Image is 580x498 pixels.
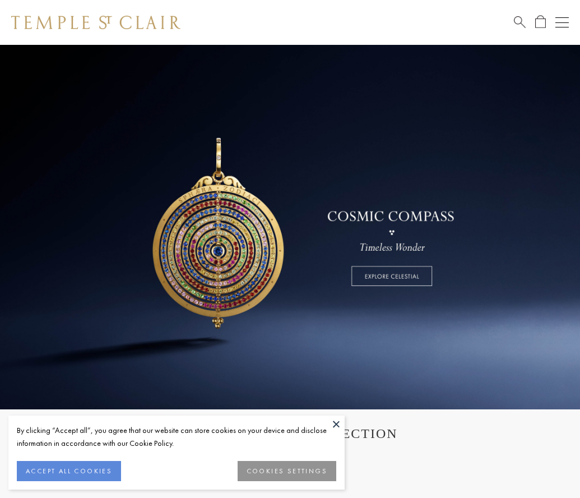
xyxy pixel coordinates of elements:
button: ACCEPT ALL COOKIES [17,461,121,481]
button: COOKIES SETTINGS [238,461,336,481]
a: Open Shopping Bag [535,15,546,29]
a: Search [514,15,526,29]
img: Temple St. Clair [11,16,180,29]
button: Open navigation [555,16,569,29]
div: By clicking “Accept all”, you agree that our website can store cookies on your device and disclos... [17,424,336,450]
